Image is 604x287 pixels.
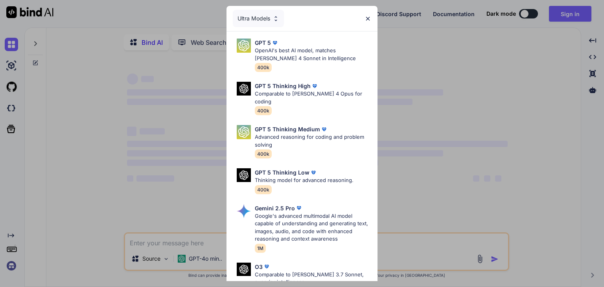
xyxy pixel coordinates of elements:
[255,106,272,115] span: 400k
[255,244,266,253] span: 1M
[365,15,371,22] img: close
[255,47,371,62] p: OpenAI's best AI model, matches [PERSON_NAME] 4 Sonnet in Intelligence
[295,204,303,212] img: premium
[237,39,251,53] img: Pick Models
[255,149,272,158] span: 400k
[255,90,371,105] p: Comparable to [PERSON_NAME] 4 Opus for coding
[271,39,279,47] img: premium
[237,125,251,139] img: Pick Models
[255,168,309,177] p: GPT 5 Thinking Low
[255,133,371,149] p: Advanced reasoning for coding and problem solving
[255,39,271,47] p: GPT 5
[237,263,251,276] img: Pick Models
[255,63,272,72] span: 400k
[309,169,317,177] img: premium
[233,10,284,27] div: Ultra Models
[237,204,251,218] img: Pick Models
[320,125,328,133] img: premium
[237,168,251,182] img: Pick Models
[263,263,271,270] img: premium
[255,82,311,90] p: GPT 5 Thinking High
[255,263,263,271] p: O3
[311,82,319,90] img: premium
[255,212,371,243] p: Google's advanced multimodal AI model capable of understanding and generating text, images, audio...
[255,125,320,133] p: GPT 5 Thinking Medium
[255,204,295,212] p: Gemini 2.5 Pro
[255,177,354,184] p: Thinking model for advanced reasoning.
[273,15,279,22] img: Pick Models
[255,271,371,286] p: Comparable to [PERSON_NAME] 3.7 Sonnet, superior intelligence
[255,185,272,194] span: 400k
[237,82,251,96] img: Pick Models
